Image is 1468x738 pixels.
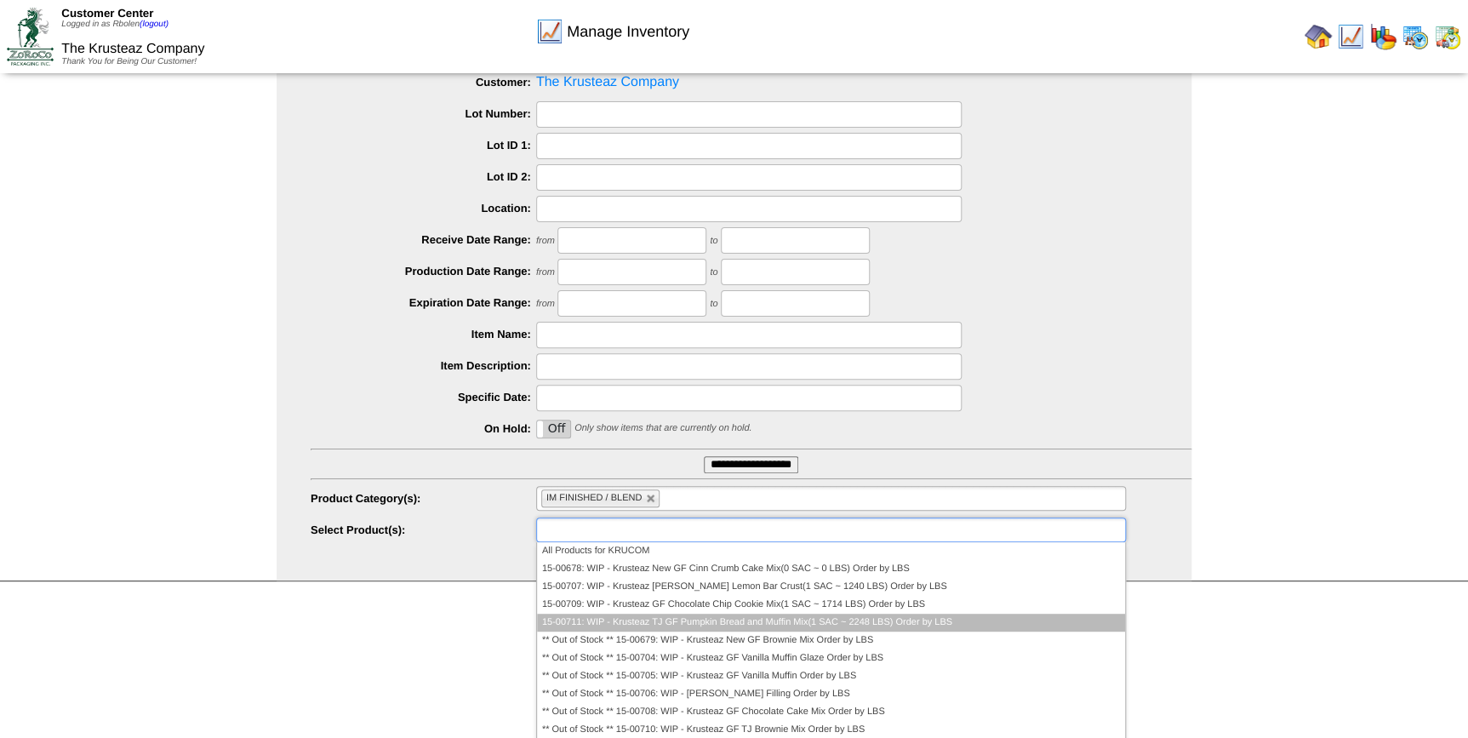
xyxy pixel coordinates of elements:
[61,57,197,66] span: Thank You for Being Our Customer!
[537,560,1125,578] li: 15-00678: WIP - Krusteaz New GF Cinn Crumb Cake Mix(0 SAC ~ 0 LBS) Order by LBS
[311,523,536,536] label: Select Product(s):
[536,299,555,309] span: from
[710,236,717,246] span: to
[61,42,204,56] span: The Krusteaz Company
[311,328,536,340] label: Item Name:
[537,596,1125,614] li: 15-00709: WIP - Krusteaz GF Chocolate Chip Cookie Mix(1 SAC ~ 1714 LBS) Order by LBS
[311,139,536,152] label: Lot ID 1:
[710,299,717,309] span: to
[536,267,555,277] span: from
[537,703,1125,721] li: ** Out of Stock ** 15-00708: WIP - Krusteaz GF Chocolate Cake Mix Order by LBS
[1305,23,1332,50] img: home.gif
[311,76,536,89] label: Customer:
[311,233,536,246] label: Receive Date Range:
[311,359,536,372] label: Item Description:
[537,614,1125,632] li: 15-00711: WIP - Krusteaz TJ GF Pumpkin Bread and Muffin Mix(1 SAC ~ 2248 LBS) Order by LBS
[311,422,536,435] label: On Hold:
[546,493,642,503] span: IM FINISHED / BLEND
[1402,23,1429,50] img: calendarprod.gif
[61,20,169,29] span: Logged in as Rbolen
[61,7,153,20] span: Customer Center
[537,649,1125,667] li: ** Out of Stock ** 15-00704: WIP - Krusteaz GF Vanilla Muffin Glaze Order by LBS
[1434,23,1461,50] img: calendarinout.gif
[311,391,536,403] label: Specific Date:
[574,423,751,433] span: Only show items that are currently on hold.
[537,632,1125,649] li: ** Out of Stock ** 15-00679: WIP - Krusteaz New GF Brownie Mix Order by LBS
[311,296,536,309] label: Expiration Date Range:
[311,202,536,215] label: Location:
[1369,23,1397,50] img: graph.gif
[710,267,717,277] span: to
[311,70,1191,95] span: The Krusteaz Company
[311,107,536,120] label: Lot Number:
[536,236,555,246] span: from
[537,420,571,438] label: Off
[1337,23,1364,50] img: line_graph.gif
[537,685,1125,703] li: ** Out of Stock ** 15-00706: WIP - [PERSON_NAME] Filling Order by LBS
[537,578,1125,596] li: 15-00707: WIP - Krusteaz [PERSON_NAME] Lemon Bar Crust(1 SAC ~ 1240 LBS) Order by LBS
[311,265,536,277] label: Production Date Range:
[567,23,689,41] span: Manage Inventory
[537,542,1125,560] li: All Products for KRUCOM
[536,420,572,438] div: OnOff
[311,170,536,183] label: Lot ID 2:
[7,8,54,65] img: ZoRoCo_Logo(Green%26Foil)%20jpg.webp
[140,20,169,29] a: (logout)
[537,667,1125,685] li: ** Out of Stock ** 15-00705: WIP - Krusteaz GF Vanilla Muffin Order by LBS
[311,492,536,505] label: Product Category(s):
[536,18,563,45] img: line_graph.gif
